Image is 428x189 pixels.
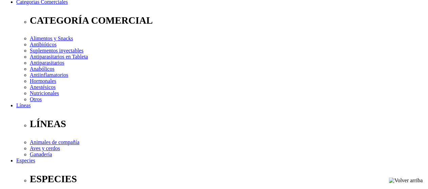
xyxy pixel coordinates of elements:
[16,102,31,108] a: Líneas
[30,96,42,102] a: Otros
[30,60,64,66] a: Antiparasitarios
[30,139,80,145] a: Animales de compañía
[30,78,56,84] a: Hormonales
[30,145,60,151] a: Aves y cerdos
[16,158,35,163] a: Especies
[30,36,73,41] a: Alimentos y Snacks
[30,42,57,47] a: Antibióticos
[30,173,425,185] p: ESPECIES
[30,84,55,90] a: Anestésicos
[30,54,88,60] a: Antiparasitarios en Tableta
[30,151,52,157] a: Ganadería
[30,15,425,26] p: CATEGORÍA COMERCIAL
[30,90,59,96] a: Nutricionales
[30,72,68,78] a: Antiinflamatorios
[30,118,425,129] p: LÍNEAS
[30,66,54,72] a: Anabólicos
[389,178,423,184] img: Volver arriba
[30,48,84,53] a: Suplementos inyectables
